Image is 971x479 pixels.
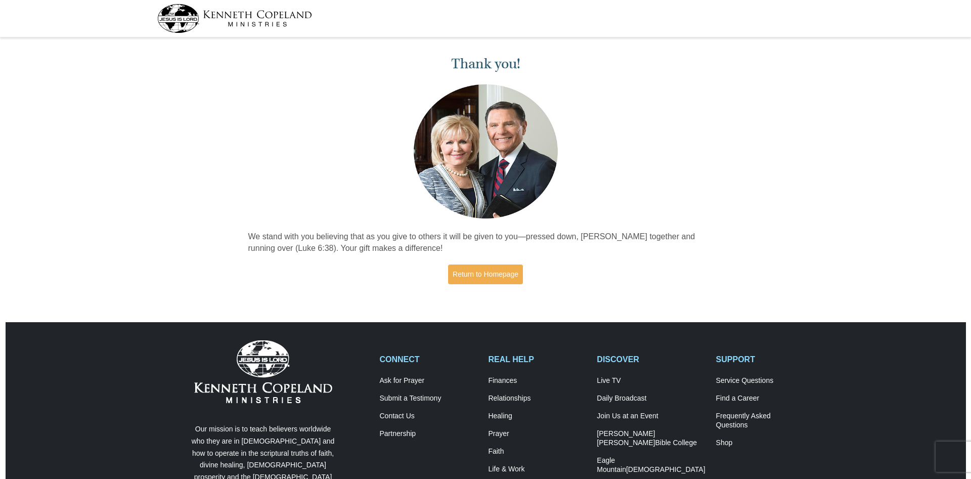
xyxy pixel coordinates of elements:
[597,429,705,448] a: [PERSON_NAME] [PERSON_NAME]Bible College
[716,355,814,364] h2: SUPPORT
[655,439,697,447] span: Bible College
[716,394,814,403] a: Find a Career
[194,340,332,403] img: Kenneth Copeland Ministries
[448,265,523,284] a: Return to Homepage
[488,465,586,474] a: Life & Work
[488,394,586,403] a: Relationships
[157,4,312,33] img: kcm-header-logo.svg
[716,376,814,385] a: Service Questions
[597,412,705,421] a: Join Us at an Event
[488,376,586,385] a: Finances
[716,439,814,448] a: Shop
[380,429,478,439] a: Partnership
[411,82,560,221] img: Kenneth and Gloria
[380,394,478,403] a: Submit a Testimony
[380,376,478,385] a: Ask for Prayer
[380,355,478,364] h2: CONNECT
[488,355,586,364] h2: REAL HELP
[716,412,814,430] a: Frequently AskedQuestions
[597,394,705,403] a: Daily Broadcast
[488,412,586,421] a: Healing
[488,429,586,439] a: Prayer
[488,447,586,456] a: Faith
[380,412,478,421] a: Contact Us
[597,376,705,385] a: Live TV
[597,456,705,474] a: Eagle Mountain[DEMOGRAPHIC_DATA]
[248,231,723,254] p: We stand with you believing that as you give to others it will be given to you—pressed down, [PER...
[248,56,723,72] h1: Thank you!
[597,355,705,364] h2: DISCOVER
[626,465,705,473] span: [DEMOGRAPHIC_DATA]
